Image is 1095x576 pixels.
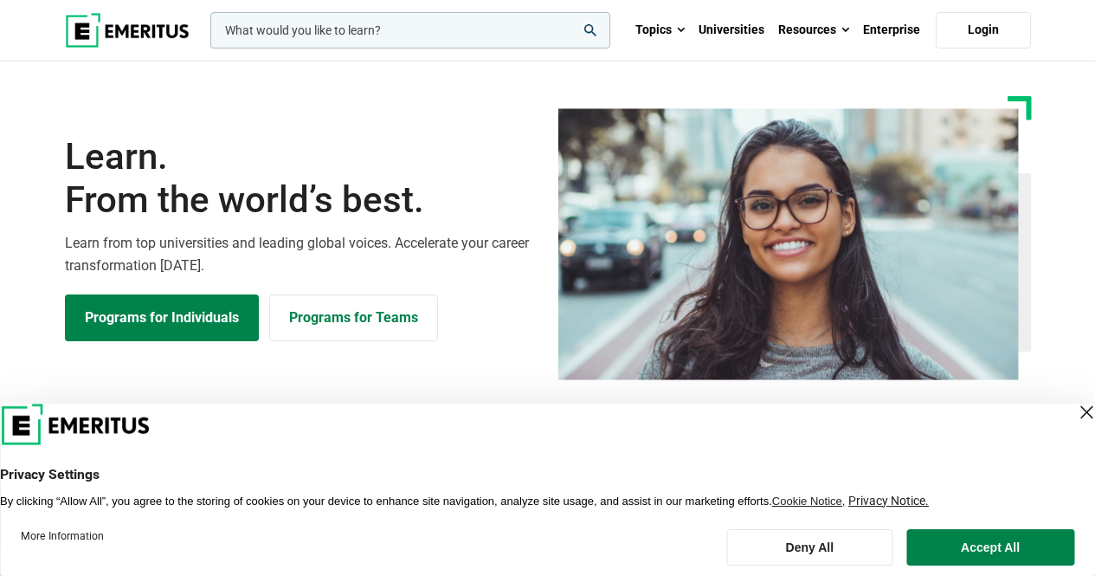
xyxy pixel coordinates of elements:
a: Login [936,12,1031,49]
a: Explore for Business [269,294,438,341]
span: From the world’s best. [65,178,538,222]
a: Explore Programs [65,294,259,341]
h1: Learn. [65,135,538,223]
img: Learn from the world's best [558,108,1019,380]
p: Learn from top universities and leading global voices. Accelerate your career transformation [DATE]. [65,232,538,276]
input: woocommerce-product-search-field-0 [210,12,610,49]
